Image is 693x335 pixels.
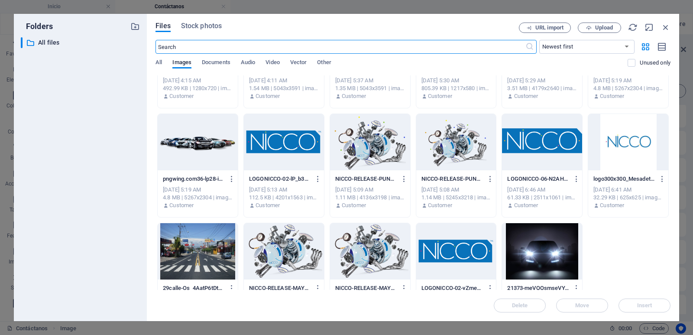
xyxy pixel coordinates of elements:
span: Images [172,57,191,69]
div: [DATE] 5:19 AM [163,186,233,194]
button: Upload [578,23,621,33]
div: [DATE] 5:09 AM [335,186,405,194]
p: Customer [169,202,194,209]
a: Skip to main content [3,3,61,11]
span: Audio [241,57,255,69]
div: [DATE] 6:46 AM [507,186,577,194]
div: ​ [21,37,23,48]
div: 805.39 KB | 1217x580 | image/png [421,85,491,92]
div: 492.99 KB | 1280x720 | image/jpeg [163,85,233,92]
div: 61.33 KB | 2511x1061 | image/png [507,194,577,202]
span: Documents [202,57,230,69]
i: Reload [628,23,638,32]
p: LOGONICCO-02-lP_b3p96ggZq8TZt6MHJEw.png [249,175,311,183]
i: Close [661,23,670,32]
p: Customer [342,92,366,100]
p: Displays only files that are not in use on the website. Files added during this session can still... [640,59,670,67]
div: [DATE] 5:37 AM [335,77,405,85]
input: Search [155,40,525,54]
div: 1.35 MB | 5043x3591 | image/png [335,85,405,92]
div: [DATE] 4:15 AM [163,77,233,85]
div: 4.8 MB | 5267x2304 | image/png [593,85,663,92]
i: Minimize [644,23,654,32]
span: Stock photos [181,21,222,31]
p: Customer [256,92,280,100]
span: All [155,57,162,69]
div: [DATE] 6:41 AM [593,186,663,194]
p: LOGONICCO-06-N2AH48HFyThJVJvnKwZ9Jg.png [507,175,569,183]
p: LOGONICCO-02-yZmee0E2TIbyO0sYNHQ_bg.png [421,284,483,292]
p: Customer [256,202,280,209]
div: [DATE] 5:13 AM [249,186,319,194]
div: [DATE] 5:30 AM [421,77,491,85]
p: Folders [21,21,53,32]
div: 112.5 KB | 4201x1563 | image/png [249,194,319,202]
p: Customer [514,202,538,209]
p: Customer [428,202,452,209]
p: NICCO-RELEASE-MAYO-2018-vCd8OOzRXI3bXQrZjNjtKg.png [249,284,311,292]
p: 21373-meVQQsmseVYJtMnLcxqszg.jpg [507,284,569,292]
div: 1.14 MB | 5245x3218 | image/png [421,194,491,202]
span: Upload [595,25,613,30]
p: NICCO-RELEASE-PUNTOS_Mesadetrabajo1-P2CX1eYhYRHBZwYfzk71Vw.png [421,175,483,183]
span: Files [155,21,171,31]
p: Customer [428,92,452,100]
div: 32.29 KB | 625x625 | image/jpeg [593,194,663,202]
p: Customer [514,92,538,100]
p: NICCO-RELEASE-PUNTOS_Mesadetrabajo1_Mesadetrabajo1-2zCIxTM_wH5c6uUI_Ot3_A.png [335,175,397,183]
p: Customer [600,92,624,100]
span: Vector [290,57,307,69]
div: [DATE] 5:29 AM [507,77,577,85]
div: 4.8 MB | 5267x2304 | image/png [163,194,233,202]
p: Customer [169,92,194,100]
div: 3.51 MB | 4179x2640 | image/png [507,85,577,92]
div: 1.54 MB | 5043x3591 | image/png [249,85,319,92]
span: URL import [535,25,563,30]
p: NICCO-RELEASE-MAYO-2018-GtjjstQPSmLkE1JVVB5CNw.png [335,284,397,292]
div: [DATE] 4:11 AM [249,77,319,85]
i: Create new folder [130,22,140,31]
div: [DATE] 5:08 AM [421,186,491,194]
span: Other [317,57,331,69]
div: 1.11 MB | 4136x3198 | image/png [335,194,405,202]
p: 29calle-Os_4AatP6tDtbIzSrlTWhQ.jpg [163,284,224,292]
p: pngwing.com36-lp28-i2JZPWV461wR90S1Q.png [163,175,224,183]
p: Customer [342,202,366,209]
span: Video [266,57,279,69]
p: logo300x300_Mesadetrabajo1-ocBBDp1spx3r1evTAGqaTQ.jpg [593,175,655,183]
button: URL import [519,23,571,33]
p: All files [38,38,124,48]
p: Customer [600,202,624,209]
div: [DATE] 5:19 AM [593,77,663,85]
